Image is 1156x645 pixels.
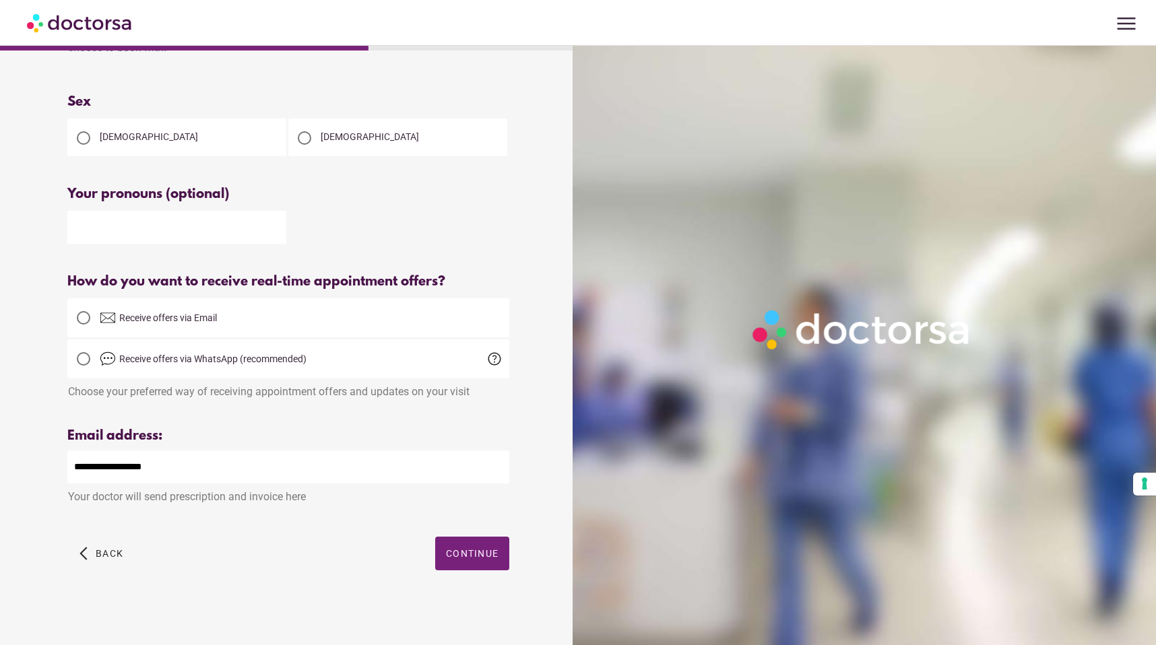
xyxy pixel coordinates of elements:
span: Receive offers via Email [119,312,217,323]
div: Your doctor will send prescription and invoice here [67,483,509,503]
div: Choose your preferred way of receiving appointment offers and updates on your visit [67,378,509,398]
span: [DEMOGRAPHIC_DATA] [321,131,419,142]
div: Please enter your first and last name [67,67,509,79]
span: Receive offers via WhatsApp (recommended) [119,353,307,364]
img: Doctorsa.com [27,7,133,38]
button: Your consent preferences for tracking technologies [1133,473,1156,496]
img: email [100,310,116,326]
button: Continue [435,537,509,570]
span: [DEMOGRAPHIC_DATA] [100,131,198,142]
div: Email address: [67,428,509,444]
img: Logo-Doctorsa-trans-White-partial-flat.png [746,304,977,355]
button: arrow_back_ios Back [74,537,129,570]
img: chat [100,351,116,367]
div: Your pronouns (optional) [67,186,509,202]
span: Back [96,548,123,559]
div: Sex [67,94,509,110]
div: How do you want to receive real-time appointment offers? [67,274,509,290]
span: Continue [446,548,499,559]
span: help [486,351,503,367]
span: menu [1114,11,1139,36]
